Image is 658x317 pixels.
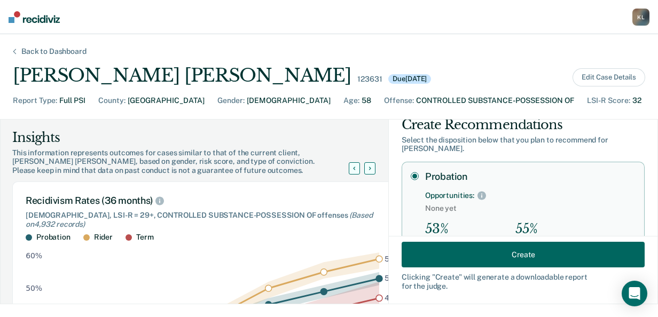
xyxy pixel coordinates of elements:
div: Rider [94,233,113,242]
div: Probation [36,233,70,242]
text: 50% [26,284,42,292]
img: Recidiviz [9,11,60,23]
div: 32 [632,95,641,106]
div: Report Type : [13,95,57,106]
div: Gender : [217,95,245,106]
g: text [385,255,401,302]
div: Recidivism Rates (36 months) [26,195,402,207]
div: Offense : [384,95,414,106]
button: KL [632,9,649,26]
text: 53% [385,274,401,283]
div: Due [DATE] [388,74,431,84]
div: Age : [343,95,359,106]
div: Back to Dashboard [9,47,99,56]
div: Full PSI [59,95,85,106]
div: This information represents outcomes for cases similar to that of the current client, [PERSON_NAM... [12,148,362,175]
div: CONTROLLED SUBSTANCE-POSSESSION OF [416,95,574,106]
label: Probation [425,171,636,183]
div: Open Intercom Messenger [622,281,647,306]
span: None yet [425,204,636,213]
div: Create Recommendations [402,116,645,133]
text: 59% [385,255,401,263]
div: LSI-R Score : [587,95,630,106]
div: [DEMOGRAPHIC_DATA] [247,95,331,106]
button: Edit Case Details [573,68,645,86]
div: [GEOGRAPHIC_DATA] [128,95,205,106]
div: Clicking " Create " will generate a downloadable report for the judge. [402,273,645,291]
div: K L [632,9,649,26]
div: 55% [515,221,593,237]
div: 58 [362,95,371,106]
div: [PERSON_NAME] [PERSON_NAME] [13,65,351,86]
div: [DEMOGRAPHIC_DATA], LSI-R = 29+, CONTROLLED SUBSTANCE-POSSESSION OF offenses [26,211,402,229]
text: 60% [26,251,42,260]
div: Opportunities: [425,191,474,200]
div: County : [98,95,126,106]
text: 47% [385,294,401,302]
div: 53% [425,221,481,237]
button: Create [402,242,645,267]
div: Select the disposition below that you plan to recommend for [PERSON_NAME] . [402,136,645,154]
div: 123631 [357,75,382,84]
div: Insights [12,129,362,146]
div: Term [136,233,153,242]
span: (Based on 4,932 records ) [26,211,372,228]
